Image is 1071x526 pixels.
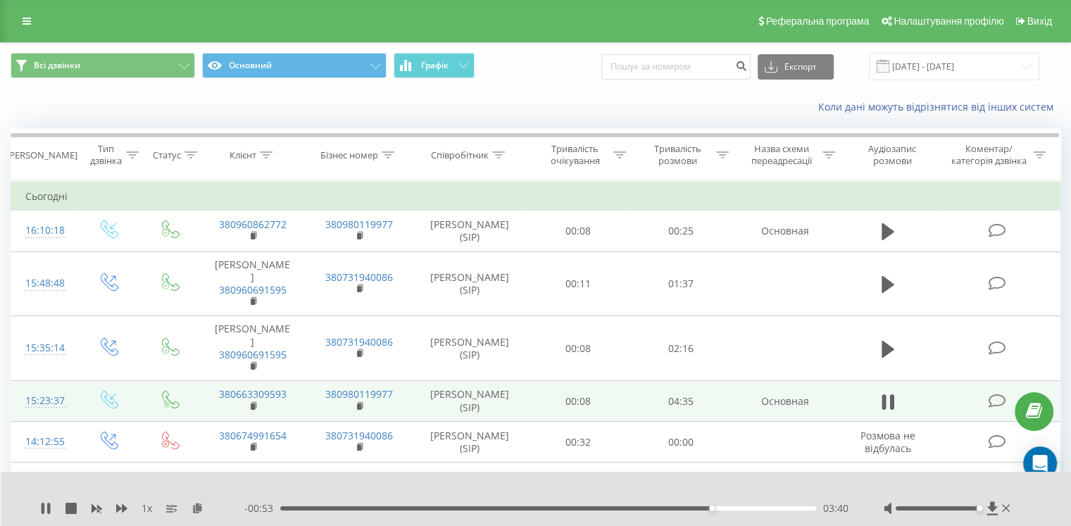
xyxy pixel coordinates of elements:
[732,211,838,251] td: Основная
[413,251,527,316] td: [PERSON_NAME] (SIP)
[413,422,527,463] td: [PERSON_NAME] (SIP)
[976,506,982,511] div: Accessibility label
[244,501,280,515] span: - 00:53
[630,211,732,251] td: 00:25
[851,143,934,167] div: Аудіозапис розмови
[394,53,475,78] button: Графік
[421,61,449,70] span: Графік
[1027,15,1052,27] span: Вихід
[527,316,630,381] td: 00:08
[25,387,63,415] div: 15:23:37
[325,218,393,231] a: 380980119977
[199,251,306,316] td: [PERSON_NAME]
[325,335,393,349] a: 380731940086
[630,251,732,316] td: 01:37
[142,501,152,515] span: 1 x
[527,422,630,463] td: 00:32
[11,53,195,78] button: Всі дзвінки
[527,463,630,504] td: 00:06
[745,143,819,167] div: Назва схеми переадресації
[25,217,63,244] div: 16:10:18
[25,334,63,362] div: 15:35:14
[25,270,63,297] div: 15:48:48
[818,100,1060,113] a: Коли дані можуть відрізнятися вiд інших систем
[199,316,306,381] td: [PERSON_NAME]
[325,270,393,284] a: 380731940086
[527,211,630,251] td: 00:08
[219,387,287,401] a: 380663309593
[153,149,181,161] div: Статус
[89,143,122,167] div: Тип дзвінка
[219,348,287,361] a: 380960691595
[527,381,630,422] td: 00:08
[325,470,393,483] a: 380980119977
[758,54,834,80] button: Експорт
[732,381,838,422] td: Основная
[202,53,387,78] button: Основний
[947,143,1029,167] div: Коментар/категорія дзвінка
[431,149,489,161] div: Співробітник
[325,387,393,401] a: 380980119977
[34,60,80,71] span: Всі дзвінки
[527,251,630,316] td: 00:11
[413,316,527,381] td: [PERSON_NAME] (SIP)
[601,54,751,80] input: Пошук за номером
[325,429,393,442] a: 380731940086
[6,149,77,161] div: [PERSON_NAME]
[860,429,915,455] span: Розмова не відбулась
[709,506,715,511] div: Accessibility label
[25,469,63,496] div: 10:29:43
[766,15,870,27] span: Реферальна програма
[630,463,732,504] td: 01:08
[413,211,527,251] td: [PERSON_NAME] (SIP)
[219,429,287,442] a: 380674991654
[894,15,1003,27] span: Налаштування профілю
[219,218,287,231] a: 380960862772
[11,182,1060,211] td: Сьогодні
[630,381,732,422] td: 04:35
[219,470,287,483] a: 380636767444
[642,143,713,167] div: Тривалість розмови
[413,381,527,422] td: [PERSON_NAME] (SIP)
[823,501,848,515] span: 03:40
[732,463,838,504] td: Основная
[630,316,732,381] td: 02:16
[320,149,378,161] div: Бізнес номер
[219,283,287,296] a: 380960691595
[413,463,527,504] td: [PERSON_NAME] (SIP)
[1023,446,1057,480] div: Open Intercom Messenger
[540,143,610,167] div: Тривалість очікування
[25,428,63,456] div: 14:12:55
[630,422,732,463] td: 00:00
[230,149,256,161] div: Клієнт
